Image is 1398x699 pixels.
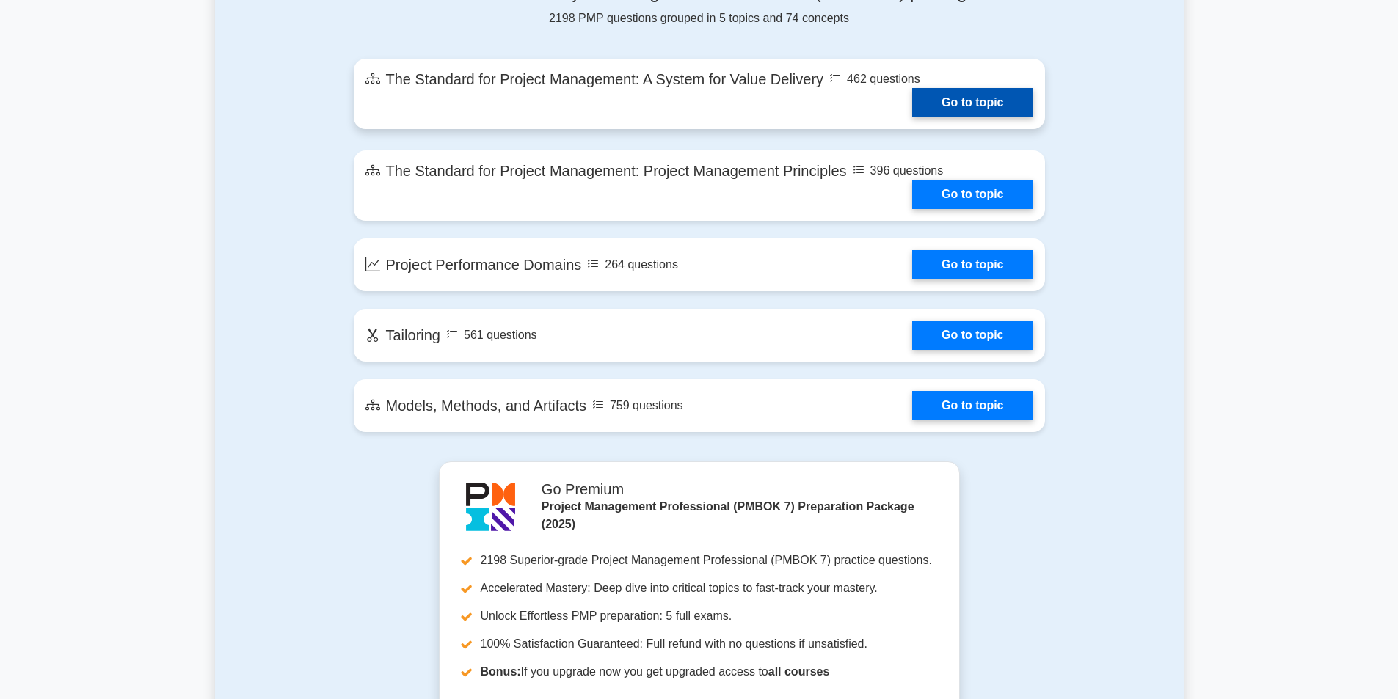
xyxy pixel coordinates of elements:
[912,391,1033,420] a: Go to topic
[912,180,1033,209] a: Go to topic
[912,321,1033,350] a: Go to topic
[912,250,1033,279] a: Go to topic
[912,88,1033,117] a: Go to topic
